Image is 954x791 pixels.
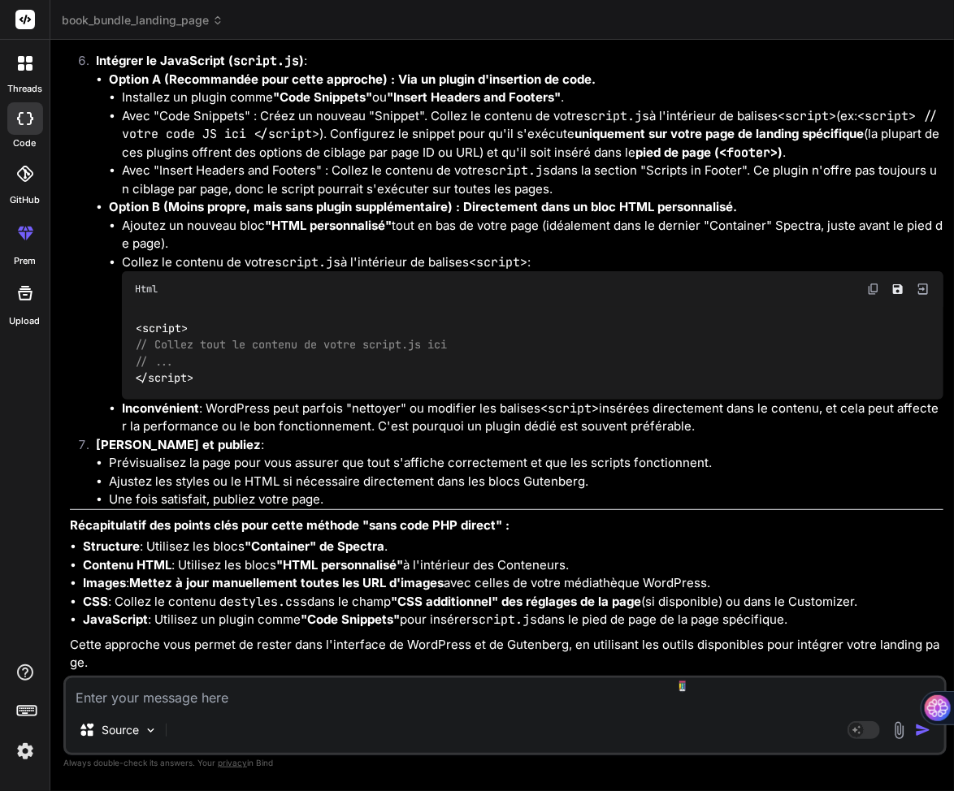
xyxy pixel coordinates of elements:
[129,575,444,590] strong: Mettez à jour manuellement toutes les URL d'images
[301,612,400,627] strong: "Code Snippets"
[70,517,510,533] strong: Récapitulatif des points clés pour cette méthode "sans code PHP direct" :
[719,145,778,161] code: <footer>
[83,611,943,629] li: : Utilisez un plugin comme pour insérer dans le pied de page de la page spécifique.
[11,737,39,765] img: settings
[273,89,372,105] strong: "Code Snippets"
[575,126,864,141] strong: uniquement sur votre page de landing spécifique
[890,721,908,740] img: attachment
[109,71,596,87] strong: Option A (Recommandée pour cette approche) : Via un plugin d'insertion de code.
[387,89,561,105] strong: "Insert Headers and Footers"
[63,755,947,771] p: Always double-check its answers. Your in Bind
[83,593,943,612] li: : Collez le contenu de dans le champ (si disponible) ou dans le Customizer.
[83,538,943,556] li: : Utilisez les blocs .
[122,217,943,253] li: Ajoutez un nouveau bloc tout en bas de votre page (idéalement dans le dernier "Container" Spectra...
[122,162,943,198] li: Avec "Insert Headers and Footers" : Collez le contenu de votre dans la section "Scripts in Footer...
[916,282,930,296] img: Open in Browser
[26,42,39,55] img: website_grey.svg
[135,283,158,296] span: Html
[96,436,943,455] p: :
[83,612,148,627] strong: JavaScript
[96,437,261,452] strong: [PERSON_NAME] et publiez
[102,722,139,738] p: Source
[867,283,880,296] img: copy
[265,218,392,233] strong: "HTML personnalisé"
[109,454,943,473] li: Prévisualisez la page pour vous assurer que tout s'affiche correctement et que les scripts foncti...
[70,636,943,672] p: Cette approche vous permet de rester dans l'interface de WordPress et de Gutenberg, en utilisant ...
[26,26,39,39] img: logo_orange.svg
[122,400,943,436] li: : WordPress peut parfois "nettoyer" ou modifier les balises insérées directement dans le contenu,...
[122,400,199,416] strong: Inconvénient
[276,557,403,573] strong: "HTML personnalisé"
[887,278,909,300] button: Save file
[83,574,943,593] li: : avec celles de votre médiathèque WordPress.
[234,594,307,610] code: styles.css
[83,575,126,590] strong: Images
[135,338,447,352] span: // Collez tout le contenu de votre script.js ici
[83,557,171,573] strong: Contenu HTML
[218,758,247,767] span: privacy
[14,136,37,150] label: code
[10,314,41,328] label: Upload
[233,53,299,69] code: script.js
[245,538,384,554] strong: "Container" de Spectra
[109,491,943,509] li: Une fois satisfait, publiez votre page.
[122,108,938,143] code: <script> // votre code JS ici </script>
[122,89,943,107] li: Installez un plugin comme ou .
[62,12,223,28] span: book_bundle_landing_page
[484,162,550,179] code: script.js
[122,253,943,400] li: Collez le contenu de votre à l'intérieur de balises :
[142,321,181,335] span: script
[46,26,80,39] div: v 4.0.25
[915,722,931,738] img: icon
[109,199,737,214] strong: Option B (Moins propre, mais sans plugin supplémentaire) : Directement dans un bloc HTML personna...
[96,52,943,71] p: :
[469,254,527,270] code: <script>
[83,594,108,609] strong: CSS
[96,53,304,68] strong: Intégrer le JavaScript ( )
[109,473,943,491] li: Ajustez les styles ou le HTML si nécessaire directement dans les blocs Gutenberg.
[583,108,649,124] code: script.js
[14,254,36,268] label: prem
[42,42,179,55] div: Domain: [DOMAIN_NAME]
[180,96,274,106] div: Keywords by Traffic
[635,145,783,160] strong: pied de page ( )
[83,556,943,575] li: : Utilisez les blocs à l'intérieur des Conteneurs.
[391,594,641,609] strong: "CSS additionnel" des réglages de la page
[540,400,599,417] code: <script>
[471,612,537,628] code: script.js
[275,254,340,270] code: script.js
[44,94,57,107] img: tab_domain_overview_orange.svg
[778,108,836,124] code: <script>
[148,370,187,385] span: script
[10,193,40,207] label: GitHub
[162,94,175,107] img: tab_keywords_by_traffic_grey.svg
[62,96,145,106] div: Domain Overview
[122,107,943,162] li: Avec "Code Snippets" : Créez un nouveau "Snippet". Collez le contenu de votre à l'intérieur de ba...
[136,321,188,335] span: < >
[7,82,42,96] label: threads
[144,724,158,737] img: Pick Models
[135,370,193,385] span: </ >
[83,538,140,554] strong: Structure
[135,354,174,369] span: // ...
